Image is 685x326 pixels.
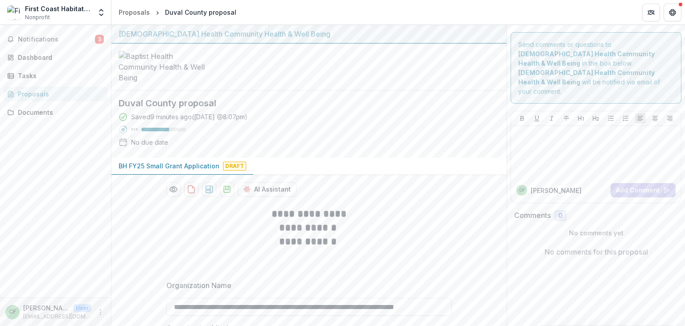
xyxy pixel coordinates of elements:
[531,186,582,195] p: [PERSON_NAME]
[18,89,100,99] div: Proposals
[95,307,106,318] button: More
[546,113,557,124] button: Italicize
[23,303,70,313] p: [PERSON_NAME]
[119,161,219,171] p: BH FY25 Small Grant Application
[73,304,91,312] p: User
[514,228,678,238] p: No comments yet
[590,113,601,124] button: Heading 2
[519,188,525,192] div: Chris Folds
[119,29,499,39] div: [DEMOGRAPHIC_DATA] Health Community Health & Well Being
[223,162,246,171] span: Draft
[7,5,21,20] img: First Coast Habitat for Humanity
[4,87,107,101] a: Proposals
[220,182,234,196] button: download-proposal
[576,113,586,124] button: Heading 1
[238,182,297,196] button: AI Assistant
[131,126,138,133] p: 62 %
[664,4,681,21] button: Get Help
[532,113,542,124] button: Underline
[511,32,681,104] div: Send comments or questions to in the box below. will be notified via email of your comment.
[95,35,104,44] span: 3
[119,98,485,109] h2: Duval County proposal
[664,113,675,124] button: Align Right
[25,13,50,21] span: Nonprofit
[517,113,528,124] button: Bold
[18,71,100,80] div: Tasks
[115,6,153,19] a: Proposals
[4,105,107,120] a: Documents
[545,247,648,257] p: No comments for this proposal
[620,113,631,124] button: Ordered List
[635,113,646,124] button: Align Left
[202,182,216,196] button: download-proposal
[4,32,107,46] button: Notifications3
[18,108,100,117] div: Documents
[4,68,107,83] a: Tasks
[119,51,208,83] img: Baptist Health Community Health & Well Being
[18,53,100,62] div: Dashboard
[184,182,198,196] button: download-proposal
[518,50,655,67] strong: [DEMOGRAPHIC_DATA] Health Community Health & Well Being
[119,8,150,17] div: Proposals
[518,69,655,86] strong: [DEMOGRAPHIC_DATA] Health Community Health & Well Being
[165,8,236,17] div: Duval County proposal
[611,183,676,197] button: Add Comment
[115,6,240,19] nav: breadcrumb
[23,313,91,321] p: [EMAIL_ADDRESS][DOMAIN_NAME]
[131,138,168,147] div: No due date
[18,36,95,43] span: Notifications
[166,182,181,196] button: Preview 38eb9bd1-c981-42a0-93b8-31c74b1ef606-0.pdf
[9,309,16,315] div: Chris Folds
[25,4,91,13] div: First Coast Habitat for Humanity
[650,113,660,124] button: Align Center
[558,212,562,220] span: 0
[514,211,551,220] h2: Comments
[606,113,616,124] button: Bullet List
[166,280,231,291] p: Organization Name
[561,113,572,124] button: Strike
[95,4,107,21] button: Open entity switcher
[4,50,107,65] a: Dashboard
[642,4,660,21] button: Partners
[131,112,248,121] div: Saved 9 minutes ago ( [DATE] @ 8:07pm )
